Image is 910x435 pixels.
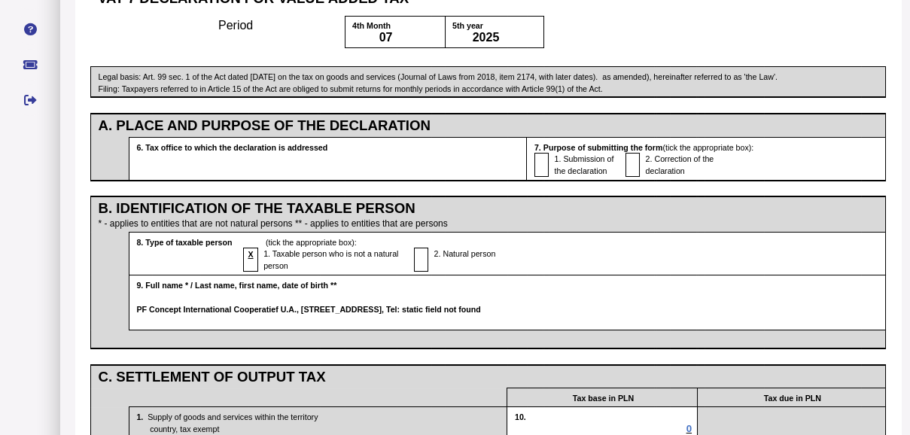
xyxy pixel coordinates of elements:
[352,21,391,30] span: 4th Month
[14,14,46,45] button: Help pages
[136,281,336,290] span: 9. Full name * / Last name, first name, date of birth **
[215,19,254,32] span: Period
[266,238,269,247] span: (
[434,249,496,258] span: 2. Natural person
[534,143,663,152] span: 7. Purpose of submitting the form
[646,154,714,175] span: 2. Correction of the declaration
[452,21,483,30] span: 5th year
[573,394,635,403] span: Tax base in PLN
[764,394,821,403] span: Tax due in PLN
[136,143,327,152] span: 6. Tax office to which the declaration is addressed
[263,249,398,270] span: 1. Taxable person who is not a natural person
[98,218,447,229] span: * - applies to entities that are not natural persons ** - applies to entities that are persons
[248,250,253,259] span: X
[555,154,614,175] span: 1. Submission of the declaration
[662,143,753,152] span: (tick the appropriate box):
[686,423,692,434] span: 0
[269,238,357,247] span: tick the appropriate box):
[136,305,480,314] span: PF Concept International Cooperatief U.A., [STREET_ADDRESS], Tel: static field not found
[14,49,46,81] button: Raise a support ticket
[136,238,268,247] span: 8. Type of taxable person
[98,369,325,385] span: C. SETTLEMENT OF OUTPUT TAX
[515,412,571,421] span: 10.
[136,424,219,433] span: country, tax exempt
[98,200,415,216] span: B. IDENTIFICATION OF THE TAXABLE PERSON
[98,117,431,133] span: A. PLACE AND PURPOSE OF THE DECLARATION
[14,84,46,116] button: Sign out
[379,31,393,44] span: 07
[136,412,148,421] span: 1.
[98,72,777,81] span: Legal basis: Art. 99 sec. 1 of the Act dated [DATE] on the tax on goods and services (Journal of ...
[98,84,602,93] span: Filing: Taxpayers referred to in Article 15 of the Act are obliged to submit returns for monthly ...
[148,412,318,421] span: Supply of goods and services within the territory
[473,31,500,44] span: 2025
